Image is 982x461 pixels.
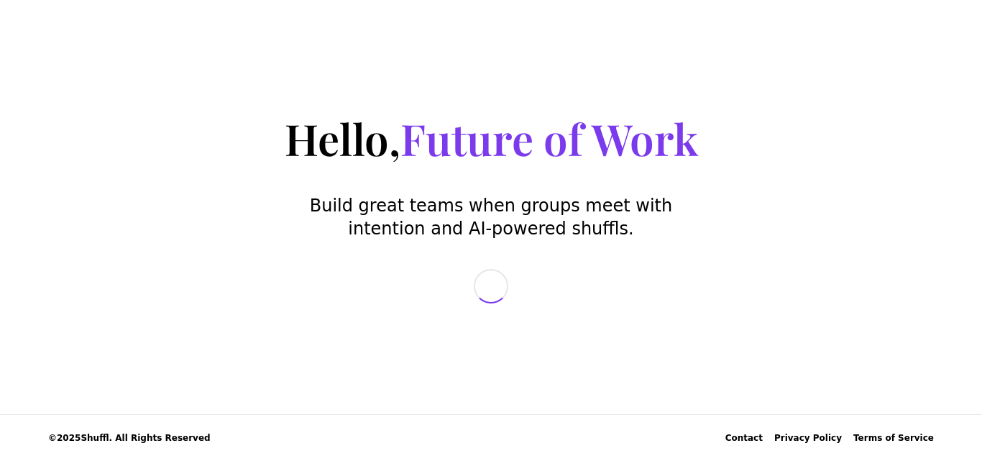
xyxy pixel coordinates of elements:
p: Build great teams when groups meet with intention and AI-powered shuffls. [307,194,675,240]
div: Contact [725,432,763,444]
span: Future of Work [400,109,698,167]
h1: Hello, [285,111,698,165]
span: © 2025 Shuffl. All Rights Reserved [48,432,211,444]
a: Terms of Service [853,432,934,444]
a: Privacy Policy [774,432,842,444]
